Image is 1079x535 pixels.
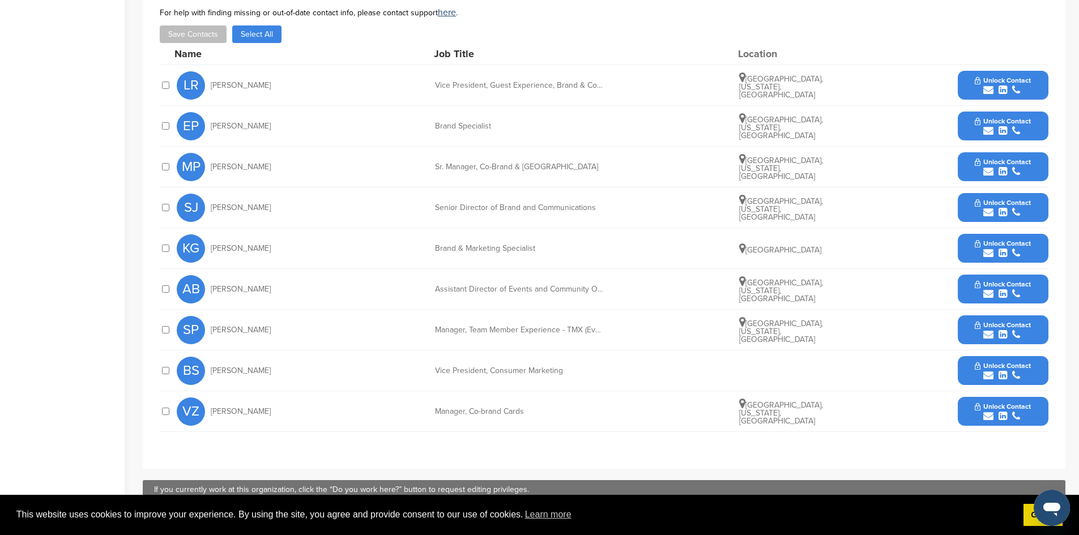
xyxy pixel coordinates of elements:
span: EP [177,112,205,140]
div: Location [738,49,823,59]
span: Unlock Contact [975,239,1031,247]
div: Vice President, Consumer Marketing [435,367,605,375]
button: Select All [232,25,282,43]
span: VZ [177,397,205,426]
span: MP [177,153,205,181]
span: [PERSON_NAME] [211,122,271,130]
div: If you currently work at this organization, click the “Do you work here?” button to request editi... [154,486,1054,494]
iframe: Button to launch messaging window [1034,490,1070,526]
span: [GEOGRAPHIC_DATA], [US_STATE], [GEOGRAPHIC_DATA] [739,196,823,222]
a: learn more about cookies [523,506,573,523]
button: Save Contacts [160,25,227,43]
span: [GEOGRAPHIC_DATA], [US_STATE], [GEOGRAPHIC_DATA] [739,400,823,426]
span: [GEOGRAPHIC_DATA], [US_STATE], [GEOGRAPHIC_DATA] [739,319,823,344]
a: here [438,7,456,18]
button: Unlock Contact [961,109,1044,143]
span: [GEOGRAPHIC_DATA], [US_STATE], [GEOGRAPHIC_DATA] [739,278,823,303]
span: Unlock Contact [975,280,1031,288]
span: Unlock Contact [975,321,1031,329]
span: Unlock Contact [975,76,1031,84]
span: [PERSON_NAME] [211,82,271,89]
div: Job Title [434,49,604,59]
button: Unlock Contact [961,232,1044,266]
button: Unlock Contact [961,191,1044,225]
a: dismiss cookie message [1023,504,1063,527]
span: KG [177,234,205,263]
div: Assistant Director of Events and Community Outreach [435,285,605,293]
span: [PERSON_NAME] [211,408,271,416]
button: Unlock Contact [961,272,1044,306]
span: [GEOGRAPHIC_DATA], [US_STATE], [GEOGRAPHIC_DATA] [739,156,823,181]
span: [PERSON_NAME] [211,285,271,293]
span: AB [177,275,205,303]
span: [GEOGRAPHIC_DATA], [US_STATE], [GEOGRAPHIC_DATA] [739,74,823,100]
div: Name [174,49,299,59]
span: This website uses cookies to improve your experience. By using the site, you agree and provide co... [16,506,1014,523]
span: [PERSON_NAME] [211,163,271,171]
span: Unlock Contact [975,362,1031,370]
div: Manager, Team Member Experience - TMX (Events & Engagement) [435,326,605,334]
span: [PERSON_NAME] [211,204,271,212]
button: Unlock Contact [961,354,1044,388]
span: [PERSON_NAME] [211,245,271,252]
span: Unlock Contact [975,403,1031,410]
span: LR [177,71,205,100]
span: BS [177,357,205,385]
div: Brand & Marketing Specialist [435,245,605,252]
span: Unlock Contact [975,117,1031,125]
span: [PERSON_NAME] [211,367,271,375]
span: [GEOGRAPHIC_DATA] [739,245,821,255]
button: Unlock Contact [961,69,1044,102]
span: SP [177,316,205,344]
span: Unlock Contact [975,199,1031,207]
span: Unlock Contact [975,158,1031,166]
div: Brand Specialist [435,122,605,130]
button: Unlock Contact [961,395,1044,429]
div: Sr. Manager, Co-Brand & [GEOGRAPHIC_DATA] [435,163,605,171]
span: SJ [177,194,205,222]
span: [PERSON_NAME] [211,326,271,334]
div: Manager, Co-brand Cards [435,408,605,416]
button: Unlock Contact [961,150,1044,184]
span: [GEOGRAPHIC_DATA], [US_STATE], [GEOGRAPHIC_DATA] [739,115,823,140]
div: Vice President, Guest Experience, Brand & Communications [435,82,605,89]
div: Senior Director of Brand and Communications [435,204,605,212]
div: For help with finding missing or out-of-date contact info, please contact support . [160,8,1048,17]
button: Unlock Contact [961,313,1044,347]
